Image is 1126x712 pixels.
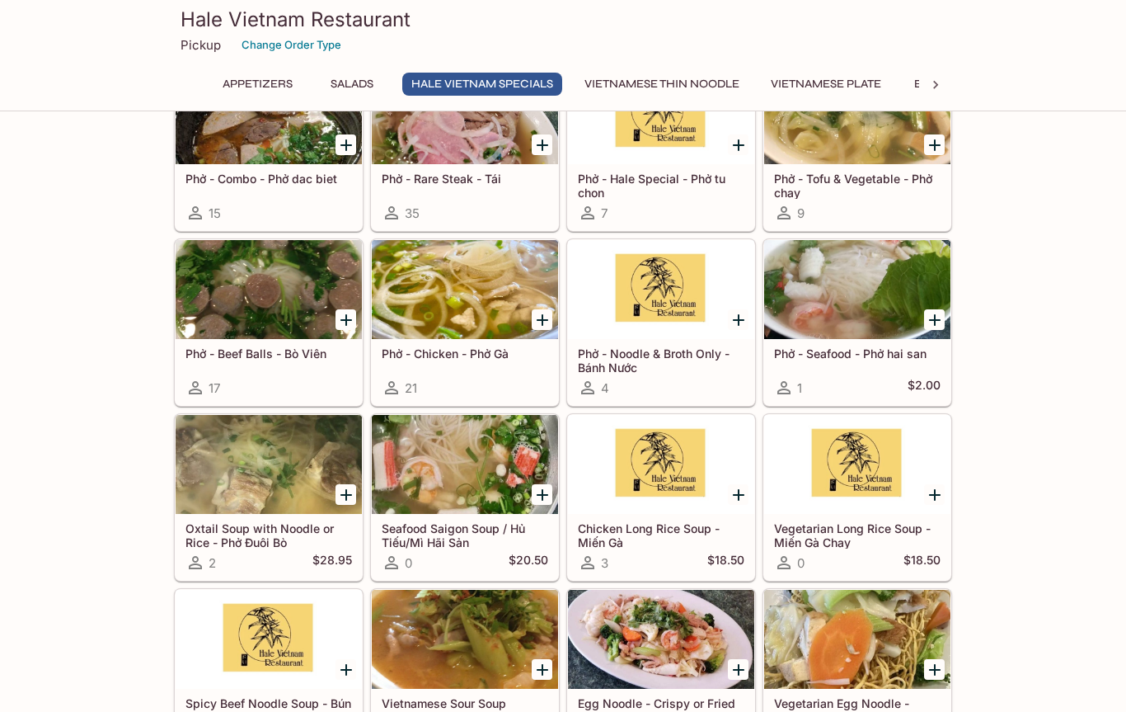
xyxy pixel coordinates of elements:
div: Oxtail Soup with Noodle or Rice - Phở Đuôi Bò [176,415,362,514]
button: Add Phở - Noodle & Broth Only - Bánh Nước [728,309,748,330]
button: Add Egg Noodle - Crispy or Fried [728,659,748,680]
div: Phở - Combo - Phở dac biet [176,65,362,164]
button: Add Phở - Combo - Phở dac biet [335,134,356,155]
span: 7 [601,205,608,221]
span: 1 [797,380,802,396]
div: Vegetarian Egg Noodle - Crispy or Fried - Mì Xào Chay [764,590,950,689]
button: Add Phở - Rare Steak - Tái [532,134,552,155]
h5: Egg Noodle - Crispy or Fried [578,696,744,710]
a: Phở - Hale Special - Phở tu chon7 [567,64,755,231]
h5: $2.00 [908,378,941,398]
span: 0 [797,555,805,571]
a: Phở - Combo - Phở dac biet15 [175,64,363,231]
div: Phở - Chicken - Phở Gà [372,240,558,339]
div: Egg Noodle - Crispy or Fried [568,590,754,689]
span: 21 [405,380,417,396]
a: Seafood Saigon Soup / Hủ Tiếu/Mì Hãi Sản0$20.50 [371,414,559,581]
h5: Phở - Rare Steak - Tái [382,172,548,186]
button: Add Vegetarian Egg Noodle - Crispy or Fried - Mì Xào Chay [924,659,945,680]
div: Phở - Seafood - Phở hai san [764,240,950,339]
h5: Phở - Tofu & Vegetable - Phở chay [774,172,941,199]
span: 0 [405,555,412,571]
div: Spicy Beef Noodle Soup - Bún Bò Hué [176,590,362,689]
div: Seafood Saigon Soup / Hủ Tiếu/Mì Hãi Sản [372,415,558,514]
button: Add Seafood Saigon Soup / Hủ Tiếu/Mì Hãi Sản [532,484,552,505]
a: Phở - Chicken - Phở Gà21 [371,239,559,406]
div: Phở - Rare Steak - Tái [372,65,558,164]
h3: Hale Vietnam Restaurant [181,7,945,32]
button: Change Order Type [234,32,349,58]
div: Phở - Noodle & Broth Only - Bánh Nước [568,240,754,339]
span: 4 [601,380,609,396]
button: Vietnamese Thin Noodle [575,73,748,96]
h5: Seafood Saigon Soup / Hủ Tiếu/Mì Hãi Sản [382,521,548,549]
div: Vegetarian Long Rice Soup - Miến Gà Chay [764,415,950,514]
button: Salads [315,73,389,96]
a: Phở - Tofu & Vegetable - Phở chay9 [763,64,951,231]
button: Add Phở - Chicken - Phở Gà [532,309,552,330]
span: 35 [405,205,420,221]
button: Add Phở - Seafood - Phở hai san [924,309,945,330]
h5: $18.50 [903,553,941,573]
a: Phở - Seafood - Phở hai san1$2.00 [763,239,951,406]
button: Add Vietnamese Sour Soup [532,659,552,680]
button: Add Oxtail Soup with Noodle or Rice - Phở Đuôi Bò [335,484,356,505]
a: Phở - Noodle & Broth Only - Bánh Nước4 [567,239,755,406]
h5: Phở - Noodle & Broth Only - Bánh Nước [578,347,744,374]
div: Phở - Hale Special - Phở tu chon [568,65,754,164]
h5: $20.50 [509,553,548,573]
h5: Phở - Hale Special - Phở tu chon [578,172,744,199]
h5: Phở - Seafood - Phở hai san [774,347,941,361]
div: Vietnamese Sour Soup [372,590,558,689]
span: 17 [209,380,220,396]
button: Add Phở - Beef Balls - Bò Viên [335,309,356,330]
button: Add Phở - Tofu & Vegetable - Phở chay [924,134,945,155]
h5: Oxtail Soup with Noodle or Rice - Phở Đuôi Bò [185,521,352,549]
div: Phở - Tofu & Vegetable - Phở chay [764,65,950,164]
button: Appetizers [213,73,302,96]
button: Add Phở - Hale Special - Phở tu chon [728,134,748,155]
h5: Phở - Combo - Phở dac biet [185,172,352,186]
h5: Vegetarian Long Rice Soup - Miến Gà Chay [774,521,941,549]
h5: Phở - Chicken - Phở Gà [382,347,548,361]
button: Vietnamese Plate [762,73,890,96]
h5: Vietnamese Sour Soup [382,696,548,710]
span: 2 [209,555,216,571]
h5: Phở - Beef Balls - Bò Viên [185,347,352,361]
div: Phở - Beef Balls - Bò Viên [176,240,362,339]
h5: Chicken Long Rice Soup - Miến Gà [578,521,744,549]
h5: $18.50 [707,553,744,573]
span: 3 [601,555,608,571]
button: Add Chicken Long Rice Soup - Miến Gà [728,484,748,505]
a: Phở - Beef Balls - Bò Viên17 [175,239,363,406]
a: Oxtail Soup with Noodle or Rice - Phở Đuôi Bò2$28.95 [175,414,363,581]
button: Hale Vietnam Specials [402,73,562,96]
button: Entrees [903,73,978,96]
p: Pickup [181,37,221,53]
span: 15 [209,205,221,221]
a: Chicken Long Rice Soup - Miến Gà3$18.50 [567,414,755,581]
h5: $28.95 [312,553,352,573]
button: Add Spicy Beef Noodle Soup - Bún Bò Hué [335,659,356,680]
div: Chicken Long Rice Soup - Miến Gà [568,415,754,514]
span: 9 [797,205,805,221]
button: Add Vegetarian Long Rice Soup - Miến Gà Chay [924,484,945,505]
a: Vegetarian Long Rice Soup - Miến Gà Chay0$18.50 [763,414,951,581]
a: Phở - Rare Steak - Tái35 [371,64,559,231]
